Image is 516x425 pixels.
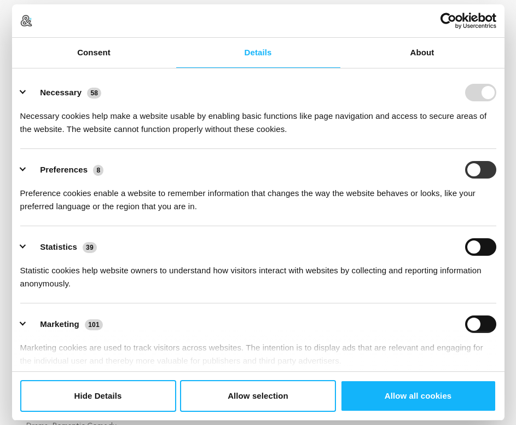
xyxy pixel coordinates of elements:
[20,380,176,412] button: Hide Details
[83,242,97,253] span: 39
[20,333,496,367] div: Marketing cookies are used to track visitors across websites. The intention is to display ads tha...
[340,380,496,412] button: Allow all cookies
[20,238,104,256] button: Statistics (39)
[176,38,340,68] a: Details
[40,319,79,329] label: Marketing
[340,38,505,68] a: About
[12,38,176,68] a: Consent
[93,165,103,176] span: 8
[20,256,496,290] div: Statistic cookies help website owners to understand how visitors interact with websites by collec...
[20,15,32,27] img: logo
[20,84,108,101] button: Necessary (58)
[20,161,111,179] button: Preferences (8)
[20,315,110,333] button: Marketing (101)
[40,242,77,251] label: Statistics
[20,179,496,213] div: Preference cookies enable a website to remember information that changes the way the website beha...
[87,88,101,99] span: 58
[40,88,82,97] label: Necessary
[180,380,336,412] button: Allow selection
[20,101,496,136] div: Necessary cookies help make a website usable by enabling basic functions like page navigation and...
[85,319,103,330] span: 101
[40,165,88,174] label: Preferences
[401,13,496,29] a: Usercentrics Cookiebot - opens in a new window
